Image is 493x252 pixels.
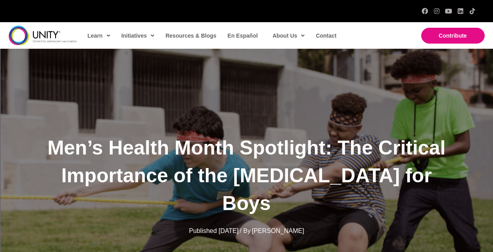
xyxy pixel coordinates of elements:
a: Contribute [421,28,485,44]
span: About Us [272,30,305,42]
a: Facebook [422,8,428,14]
span: Initiatives [121,30,155,42]
a: Instagram [434,8,440,14]
span: [PERSON_NAME] [252,227,304,234]
span: Contact [316,32,336,39]
a: LinkedIn [457,8,464,14]
a: About Us [269,27,308,45]
span: Contribute [439,32,467,39]
a: TikTok [469,8,476,14]
span: / By [240,227,251,234]
span: En Español [228,32,258,39]
span: Published [DATE] [189,227,238,234]
span: Learn [88,30,110,42]
a: En Español [224,27,261,45]
a: Contact [312,27,340,45]
img: unity-logo-dark [9,26,77,45]
a: Resources & Blogs [161,27,219,45]
span: Resources & Blogs [165,32,216,39]
span: Men’s Health Month Spotlight: The Critical Importance of the [MEDICAL_DATA] for Boys [48,137,446,214]
a: YouTube [445,8,452,14]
